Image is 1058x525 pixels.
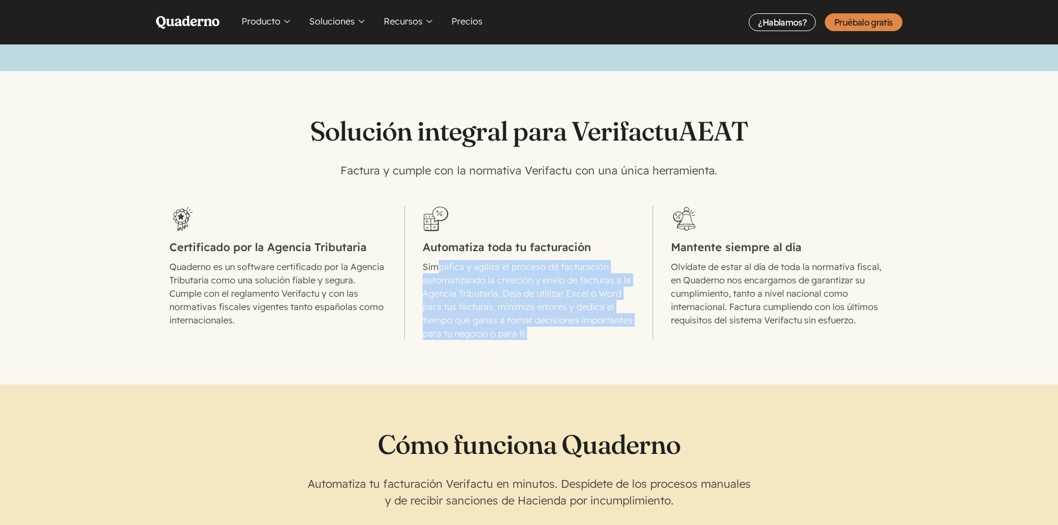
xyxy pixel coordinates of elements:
[307,162,751,179] p: Factura y cumple con la normativa Verifactu con una única herramienta.
[169,429,889,460] h2: Cómo funciona Quaderno
[679,114,748,147] abbr: Agencia Estatal de Administración Tributaria
[671,239,889,256] h3: Mantente siempre al día
[169,116,889,147] h2: Solución integral para Verifactu
[825,13,902,31] a: Pruébalo gratis
[169,260,387,327] p: Quaderno es un software certificado por la Agencia Tributaria como una solución fiable y segura. ...
[169,239,387,256] h3: Certificado por la Agencia Tributaria
[423,260,635,340] p: Simplifica y agiliza el proceso de facturación automatizando la creación y envío de facturas a la...
[307,476,751,509] p: Automatiza tu facturación Verifactu en minutos. Despídete de los procesos manuales y de recibir s...
[671,260,889,327] p: Olvídate de estar al día de toda la normativa fiscal, en Quaderno nos encargamos de garantizar su...
[749,13,816,31] a: ¿Hablamos?
[423,239,635,256] h3: Automatiza toda tu facturación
